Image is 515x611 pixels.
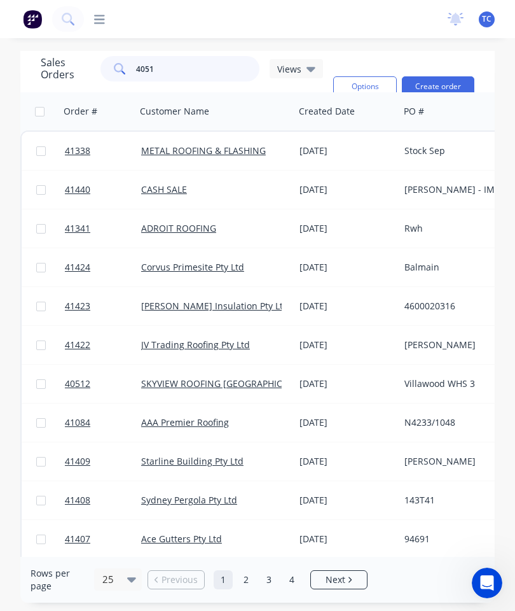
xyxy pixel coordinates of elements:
a: 41408 [65,481,141,519]
button: Create order [402,76,474,97]
a: 41440 [65,171,141,209]
span: TC [482,13,491,25]
img: Factory [23,10,42,29]
a: 41407 [65,520,141,558]
a: Next page [311,573,367,586]
span: 41422 [65,339,90,351]
div: Order # [64,105,97,118]
button: Options [333,76,397,97]
a: 40512 [65,365,141,403]
ul: Pagination [142,570,373,589]
div: Customer Name [140,105,209,118]
a: 41341 [65,209,141,248]
span: Views [277,62,301,76]
div: [DATE] [299,144,394,157]
span: 41424 [65,261,90,274]
div: Created Date [299,105,355,118]
a: Starline Building Pty Ltd [141,455,244,467]
iframe: Intercom live chat [472,568,502,598]
span: 41409 [65,455,90,468]
a: 41409 [65,442,141,481]
div: [DATE] [299,533,394,545]
div: [DATE] [299,455,394,468]
span: 41407 [65,533,90,545]
a: AAA Premier Roofing [141,416,229,428]
a: METAL ROOFING & FLASHING [141,144,266,157]
a: Corvus Primesite Pty Ltd [141,261,244,273]
a: Sydney Pergola Pty Ltd [141,494,237,506]
a: 41424 [65,248,141,286]
div: PO # [404,105,424,118]
span: 41084 [65,416,90,429]
a: 41422 [65,326,141,364]
div: [DATE] [299,261,394,274]
a: JV Trading Roofing Pty Ltd [141,339,250,351]
span: 41440 [65,183,90,196]
div: [DATE] [299,222,394,235]
div: [DATE] [299,300,394,313]
a: SKYVIEW ROOFING [GEOGRAPHIC_DATA] P/L [141,377,326,390]
div: [DATE] [299,377,394,390]
a: Page 4 [282,570,301,589]
a: 41338 [65,132,141,170]
span: 40512 [65,377,90,390]
span: 41338 [65,144,90,157]
span: Rows per page [31,567,88,593]
a: Page 3 [259,570,278,589]
a: Previous page [148,573,204,586]
div: [DATE] [299,183,394,196]
a: CASH SALE [141,183,187,195]
div: [DATE] [299,416,394,429]
h1: Sales Orders [41,57,90,81]
span: 41423 [65,300,90,313]
a: ADROIT ROOFING [141,222,216,234]
div: [DATE] [299,494,394,507]
input: Search... [136,56,260,81]
div: [DATE] [299,339,394,351]
a: [PERSON_NAME] Insulation Pty Ltd [141,300,289,312]
span: 41341 [65,222,90,235]
span: 41408 [65,494,90,507]
span: Next [326,573,345,586]
a: Page 2 [237,570,256,589]
a: 41423 [65,287,141,325]
a: 41084 [65,404,141,442]
a: Page 1 is your current page [214,570,233,589]
span: Previous [161,573,198,586]
a: Ace Gutters Pty Ltd [141,533,222,545]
